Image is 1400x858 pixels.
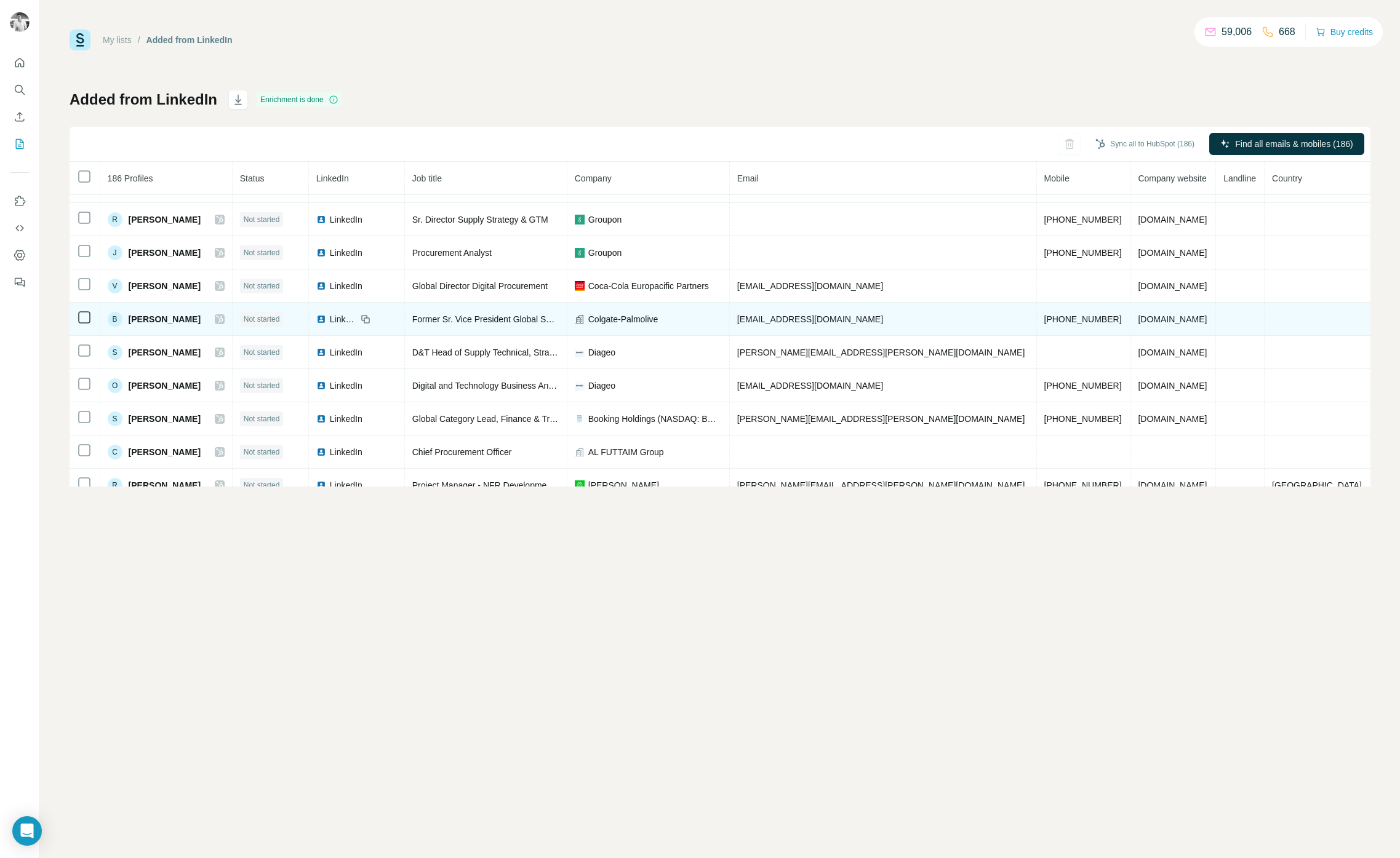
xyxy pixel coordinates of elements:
[244,214,280,225] span: Not started
[330,247,362,259] span: LinkedIn
[588,280,709,292] span: Coca-Cola Europacific Partners
[129,313,201,325] span: [PERSON_NAME]
[1044,381,1122,391] span: [PHONE_NUMBER]
[316,281,326,291] img: LinkedIn logo
[12,816,42,846] div: Open Intercom Messenger
[588,379,615,392] span: Diageo
[138,34,140,46] li: /
[1087,135,1203,153] button: Sync all to HubSpot (186)
[588,213,622,226] span: Groupon
[588,479,659,491] span: [PERSON_NAME]
[10,52,30,74] button: Quick start
[412,248,492,258] span: Procurement Analyst
[108,212,122,227] div: R
[10,244,30,266] button: Dashboard
[316,381,326,391] img: LinkedIn logo
[108,279,122,293] div: V
[737,281,883,291] span: [EMAIL_ADDRESS][DOMAIN_NAME]
[108,173,153,183] span: 186 Profiles
[10,190,30,212] button: Use Surfe on LinkedIn
[10,106,30,128] button: Enrich CSV
[412,447,512,457] span: Chief Procurement Officer
[588,346,615,359] span: Diageo
[316,215,326,224] img: LinkedIn logo
[103,35,132,45] a: My lists
[10,79,30,101] button: Search
[1272,480,1362,490] span: [GEOGRAPHIC_DATA]
[412,414,566,424] span: Global Category Lead, Finance & Travel
[1235,138,1353,150] span: Find all emails & mobiles (186)
[412,480,608,490] span: Project Manager - NFR Development & Intelligence
[1138,173,1206,183] span: Company website
[129,213,201,226] span: [PERSON_NAME]
[244,314,280,325] span: Not started
[412,381,566,391] span: Digital and Technology Business Analyst
[70,90,217,109] h1: Added from LinkedIn
[129,413,201,425] span: [PERSON_NAME]
[330,346,362,359] span: LinkedIn
[330,379,362,392] span: LinkedIn
[412,215,548,224] span: Sr. Director Supply Strategy & GTM
[1044,480,1122,490] span: [PHONE_NUMBER]
[737,381,883,391] span: [EMAIL_ADDRESS][DOMAIN_NAME]
[1138,281,1207,291] span: [DOMAIN_NAME]
[316,248,326,258] img: LinkedIn logo
[1044,248,1122,258] span: [PHONE_NUMBER]
[146,34,233,46] div: Added from LinkedIn
[412,348,606,357] span: D&T Head of Supply Technical, Strategy, ESG & AI
[316,173,349,183] span: LinkedIn
[316,447,326,457] img: LinkedIn logo
[108,245,122,260] div: J
[575,173,612,183] span: Company
[240,173,265,183] span: Status
[244,347,280,358] span: Not started
[1223,173,1256,183] span: Landline
[129,346,201,359] span: [PERSON_NAME]
[330,280,362,292] span: LinkedIn
[588,446,664,458] span: AL FUTTAIM Group
[575,348,585,357] img: company-logo
[316,414,326,424] img: LinkedIn logo
[129,379,201,392] span: [PERSON_NAME]
[1044,314,1122,324] span: [PHONE_NUMBER]
[1279,25,1295,39] p: 668
[588,247,622,259] span: Groupon
[108,478,122,493] div: R
[129,247,201,259] span: [PERSON_NAME]
[737,480,1025,490] span: [PERSON_NAME][EMAIL_ADDRESS][PERSON_NAME][DOMAIN_NAME]
[588,413,722,425] span: Booking Holdings (NASDAQ: BKNG)
[575,215,585,224] img: company-logo
[129,446,201,458] span: [PERSON_NAME]
[330,446,362,458] span: LinkedIn
[1138,215,1207,224] span: [DOMAIN_NAME]
[316,314,326,324] img: LinkedIn logo
[10,217,30,239] button: Use Surfe API
[10,12,30,32] img: Avatar
[575,381,585,391] img: company-logo
[1138,480,1207,490] span: [DOMAIN_NAME]
[1044,414,1122,424] span: [PHONE_NUMBER]
[330,313,357,325] span: LinkedIn
[1044,173,1070,183] span: Mobile
[588,313,658,325] span: Colgate-Palmolive
[412,173,442,183] span: Job title
[108,345,122,360] div: S
[108,411,122,426] div: S
[330,479,362,491] span: LinkedIn
[737,414,1025,424] span: [PERSON_NAME][EMAIL_ADDRESS][PERSON_NAME][DOMAIN_NAME]
[1209,133,1364,155] button: Find all emails & mobiles (186)
[244,280,280,292] span: Not started
[244,480,280,491] span: Not started
[412,281,548,291] span: Global Director Digital Procurement
[108,378,122,393] div: O
[1044,215,1122,224] span: [PHONE_NUMBER]
[1138,381,1207,391] span: [DOMAIN_NAME]
[10,133,30,155] button: My lists
[575,248,585,258] img: company-logo
[316,348,326,357] img: LinkedIn logo
[244,380,280,391] span: Not started
[129,479,201,491] span: [PERSON_NAME]
[1138,414,1207,424] span: [DOMAIN_NAME]
[257,92,342,107] div: Enrichment is done
[1222,25,1252,39] p: 59,006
